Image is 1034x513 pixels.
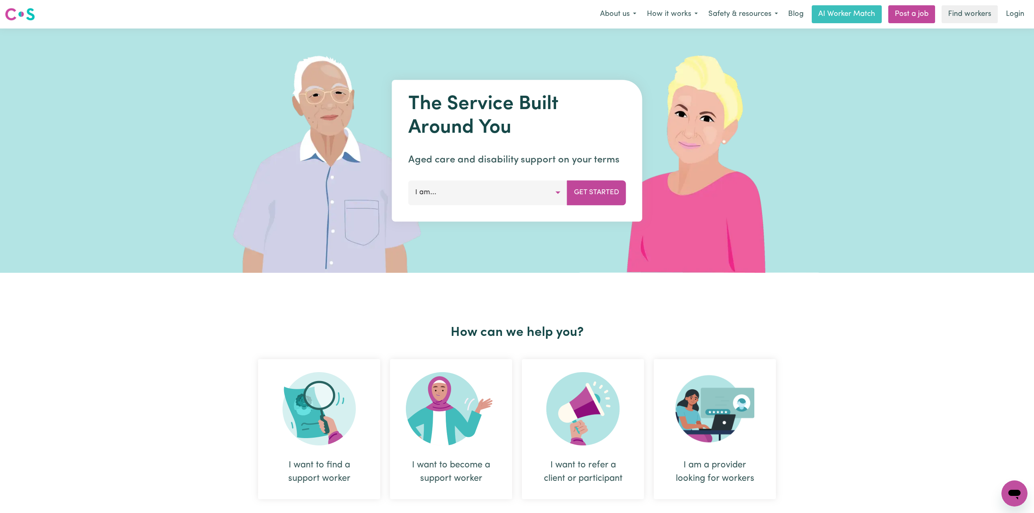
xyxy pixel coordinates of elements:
button: About us [595,6,642,23]
div: I want to find a support worker [278,458,361,485]
h1: The Service Built Around You [408,93,626,140]
iframe: Button to launch messaging window [1001,480,1027,506]
a: Careseekers logo [5,5,35,24]
div: I want to refer a client or participant [522,359,644,499]
img: Become Worker [406,372,496,445]
div: I want to refer a client or participant [541,458,624,485]
a: Login [1001,5,1029,23]
p: Aged care and disability support on your terms [408,153,626,167]
button: I am... [408,180,567,205]
img: Provider [675,372,754,445]
div: I want to become a support worker [390,359,512,499]
a: Post a job [888,5,935,23]
a: Find workers [942,5,998,23]
div: I am a provider looking for workers [654,359,776,499]
div: I am a provider looking for workers [673,458,756,485]
a: Blog [783,5,808,23]
button: Get Started [567,180,626,205]
button: Safety & resources [703,6,783,23]
h2: How can we help you? [253,325,781,340]
button: How it works [642,6,703,23]
img: Refer [546,372,620,445]
div: I want to become a support worker [410,458,493,485]
div: I want to find a support worker [258,359,380,499]
img: Search [283,372,356,445]
a: AI Worker Match [812,5,882,23]
img: Careseekers logo [5,7,35,22]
